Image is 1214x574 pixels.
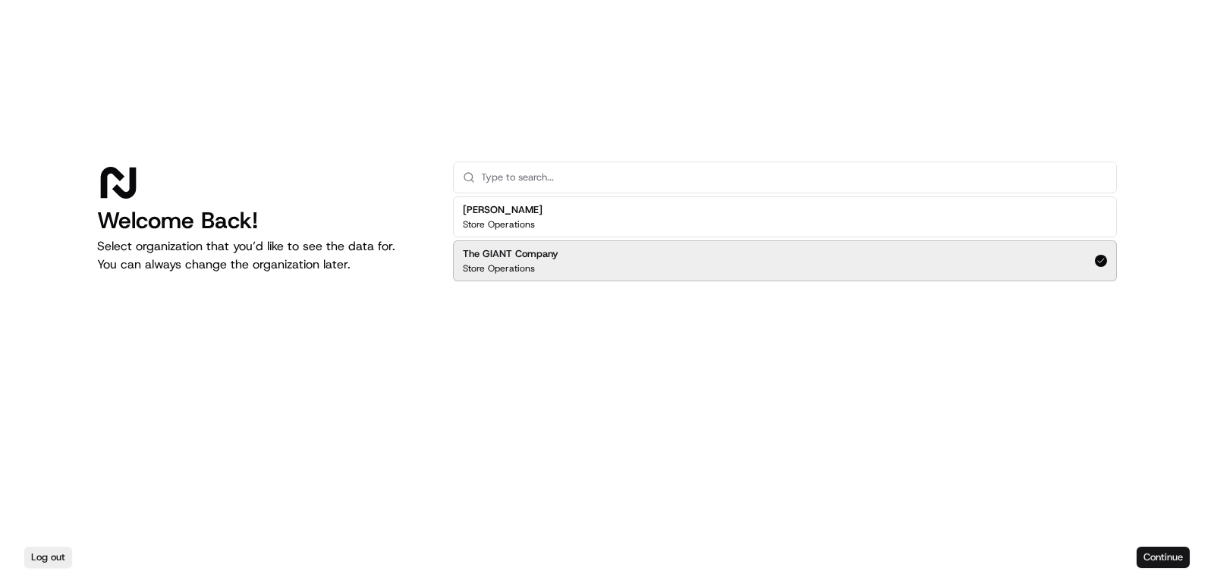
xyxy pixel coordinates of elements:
div: Suggestions [453,193,1117,284]
p: Select organization that you’d like to see the data for. You can always change the organization l... [97,237,429,274]
h2: [PERSON_NAME] [463,203,543,217]
p: Store Operations [463,262,535,274]
input: Type to search... [481,162,1107,193]
button: Log out [24,547,72,568]
h2: The GIANT Company [463,247,558,261]
p: Store Operations [463,218,535,231]
button: Continue [1137,547,1190,568]
h1: Welcome Back! [97,207,429,234]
